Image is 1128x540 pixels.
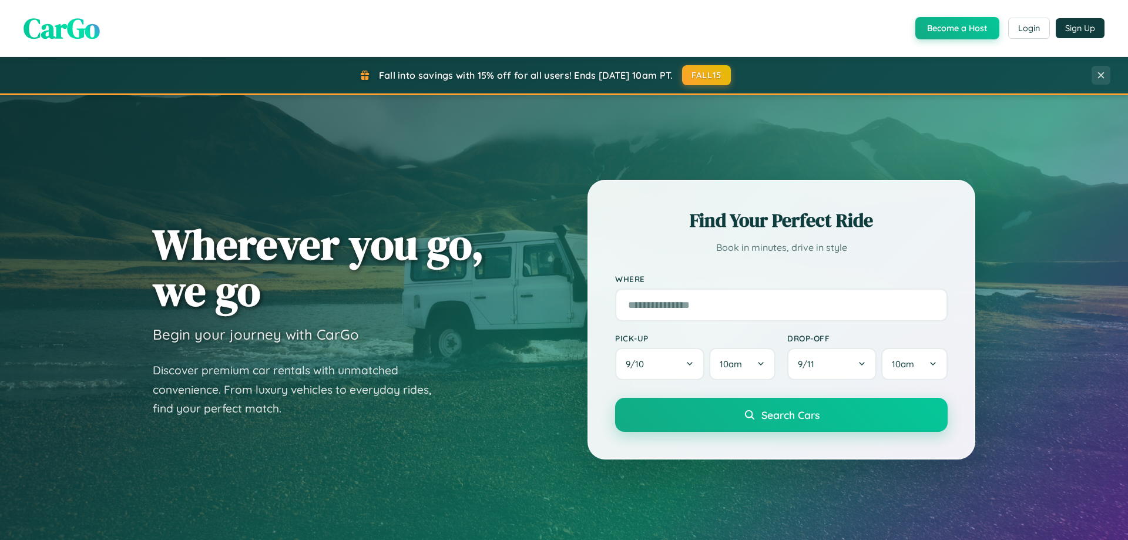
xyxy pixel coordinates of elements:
[798,358,820,370] span: 9 / 11
[787,333,948,343] label: Drop-off
[720,358,742,370] span: 10am
[153,361,446,418] p: Discover premium car rentals with unmatched convenience. From luxury vehicles to everyday rides, ...
[153,221,484,314] h1: Wherever you go, we go
[787,348,877,380] button: 9/11
[1008,18,1050,39] button: Login
[761,408,820,421] span: Search Cars
[709,348,775,380] button: 10am
[1056,18,1104,38] button: Sign Up
[23,9,100,48] span: CarGo
[892,358,914,370] span: 10am
[626,358,650,370] span: 9 / 10
[615,398,948,432] button: Search Cars
[615,207,948,233] h2: Find Your Perfect Ride
[615,274,948,284] label: Where
[153,326,359,343] h3: Begin your journey with CarGo
[615,348,704,380] button: 9/10
[915,17,999,39] button: Become a Host
[379,69,673,81] span: Fall into savings with 15% off for all users! Ends [DATE] 10am PT.
[615,239,948,256] p: Book in minutes, drive in style
[682,65,731,85] button: FALL15
[881,348,948,380] button: 10am
[615,333,775,343] label: Pick-up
